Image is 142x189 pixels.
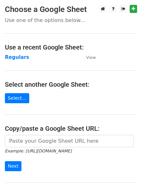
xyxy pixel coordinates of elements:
[5,149,71,153] small: Example: [URL][DOMAIN_NAME]
[5,43,137,51] h4: Use a recent Google Sheet:
[5,161,21,171] input: Next
[5,17,137,24] p: Use one of the options below...
[5,5,137,14] h3: Choose a Google Sheet
[5,81,137,88] h4: Select another Google Sheet:
[80,54,96,60] a: View
[5,135,134,147] input: Paste your Google Sheet URL here
[86,55,96,60] small: View
[5,54,29,60] a: Regulars
[5,125,137,132] h4: Copy/paste a Google Sheet URL:
[5,93,29,103] a: Select...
